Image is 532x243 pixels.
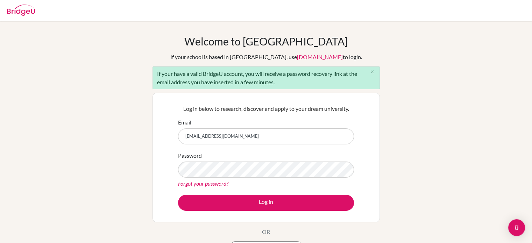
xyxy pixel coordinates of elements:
[178,195,354,211] button: Log in
[370,69,375,74] i: close
[152,66,380,89] div: If your have a valid BridgeU account, you will receive a password recovery link at the email addr...
[170,53,362,61] div: If your school is based in [GEOGRAPHIC_DATA], use to login.
[262,228,270,236] p: OR
[297,53,343,60] a: [DOMAIN_NAME]
[178,180,228,187] a: Forgot your password?
[178,151,202,160] label: Password
[178,105,354,113] p: Log in below to research, discover and apply to your dream university.
[7,5,35,16] img: Bridge-U
[178,118,191,127] label: Email
[366,67,380,77] button: Close
[184,35,348,48] h1: Welcome to [GEOGRAPHIC_DATA]
[508,219,525,236] div: Open Intercom Messenger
